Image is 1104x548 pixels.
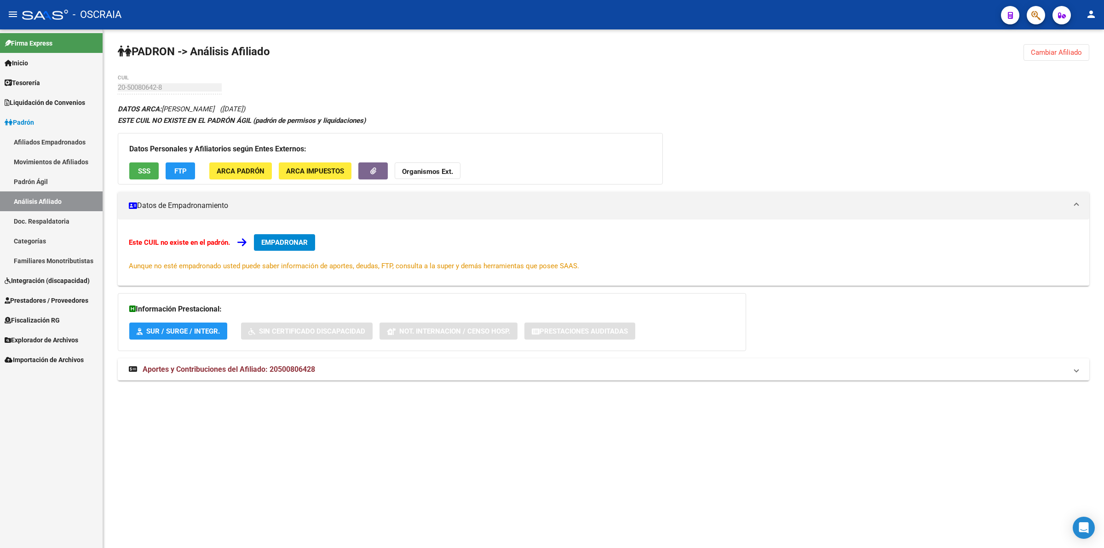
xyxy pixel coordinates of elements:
span: Importación de Archivos [5,355,84,365]
button: Sin Certificado Discapacidad [241,323,373,340]
span: Padrón [5,117,34,127]
span: Sin Certificado Discapacidad [259,327,365,335]
span: [PERSON_NAME] [118,105,214,113]
span: SSS [138,167,150,175]
button: EMPADRONAR [254,234,315,251]
button: FTP [166,162,195,179]
mat-icon: person [1086,9,1097,20]
span: Inicio [5,58,28,68]
span: Prestaciones Auditadas [540,327,628,335]
button: ARCA Impuestos [279,162,351,179]
mat-icon: menu [7,9,18,20]
span: Aunque no esté empadronado usted puede saber información de aportes, deudas, FTP, consulta a la s... [129,262,579,270]
span: Aportes y Contribuciones del Afiliado: 20500806428 [143,365,315,374]
button: Cambiar Afiliado [1023,44,1089,61]
strong: Organismos Ext. [402,167,453,176]
strong: PADRON -> Análisis Afiliado [118,45,270,58]
span: ARCA Padrón [217,167,264,175]
span: SUR / SURGE / INTEGR. [146,327,220,335]
span: Tesorería [5,78,40,88]
mat-expansion-panel-header: Datos de Empadronamiento [118,192,1089,219]
strong: DATOS ARCA: [118,105,161,113]
span: - OSCRAIA [73,5,121,25]
button: SSS [129,162,159,179]
span: Cambiar Afiliado [1031,48,1082,57]
span: Integración (discapacidad) [5,276,90,286]
div: Open Intercom Messenger [1073,517,1095,539]
button: Organismos Ext. [395,162,460,179]
h3: Información Prestacional: [129,303,735,316]
span: Prestadores / Proveedores [5,295,88,306]
span: Not. Internacion / Censo Hosp. [399,327,510,335]
span: EMPADRONAR [261,238,308,247]
span: Fiscalización RG [5,315,60,325]
div: Datos de Empadronamiento [118,219,1089,286]
mat-expansion-panel-header: Aportes y Contribuciones del Afiliado: 20500806428 [118,358,1089,381]
strong: ESTE CUIL NO EXISTE EN EL PADRÓN ÁGIL (padrón de permisos y liquidaciones) [118,116,366,125]
button: SUR / SURGE / INTEGR. [129,323,227,340]
span: FTP [174,167,187,175]
button: Prestaciones Auditadas [524,323,635,340]
strong: Este CUIL no existe en el padrón. [129,238,230,247]
span: Liquidación de Convenios [5,98,85,108]
h3: Datos Personales y Afiliatorios según Entes Externos: [129,143,651,156]
span: ARCA Impuestos [286,167,344,175]
span: ([DATE]) [220,105,245,113]
button: ARCA Padrón [209,162,272,179]
span: Explorador de Archivos [5,335,78,345]
button: Not. Internacion / Censo Hosp. [379,323,517,340]
mat-panel-title: Datos de Empadronamiento [129,201,1067,211]
span: Firma Express [5,38,52,48]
